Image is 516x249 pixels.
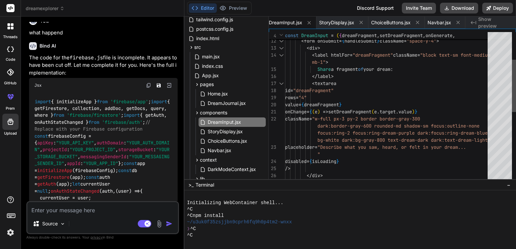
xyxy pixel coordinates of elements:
[285,32,299,38] span: const
[320,172,323,178] span: >
[88,119,99,125] span: from
[312,73,317,79] span: </
[312,109,315,115] span: (
[377,109,380,115] span: .
[358,66,363,72] span: of
[200,81,214,88] span: pages
[97,140,124,146] span: authDomain
[35,99,51,105] span: import
[269,52,276,59] div: 14
[37,181,56,187] span: getAuth
[315,80,336,86] span: textarea
[307,172,312,178] span: </
[200,157,217,163] span: context
[269,73,276,80] div: 16
[309,116,312,122] span: =
[312,158,336,164] span: isLoading
[43,147,67,153] span: projectId
[377,38,380,44] span: }
[353,52,393,58] span: "dreamFragment"
[371,109,374,115] span: (
[26,5,64,12] span: dreamexplorer
[285,158,307,164] span: disabled
[6,106,15,111] label: prem
[317,73,331,79] span: label
[269,172,276,179] div: 26
[187,213,224,219] span: ^Cnpm install
[377,32,380,38] span: ,
[453,130,488,136] span: ng-dream-blue
[196,182,214,188] span: Terminal
[151,99,167,105] span: import
[269,165,276,172] div: 25
[393,52,417,58] span: className
[51,188,99,194] span: onAuthStateChanged
[207,128,243,136] span: StoryDisplay.jsx
[34,83,42,88] span: Jsx
[425,32,453,38] span: onGenerate
[506,179,512,190] button: −
[312,116,420,122] span: "w-full px-3 py-2 border border-gray-300
[453,144,466,150] span: am...
[269,45,276,52] div: 13
[317,66,331,72] span: Share
[83,161,118,167] span: "YOUR_APP_ID"
[187,206,193,213] span: ^C
[124,112,140,118] span: import
[102,119,143,125] span: 'firebase/auth'
[269,37,276,45] div: 12
[269,115,276,122] div: 22
[6,57,15,62] label: code
[299,102,301,108] span: =
[453,137,490,143] span: t-dream-light"
[296,94,299,101] span: =
[371,19,411,26] span: ChoiceButtons.jsx
[269,32,276,39] span: 4
[380,38,404,44] span: className
[187,200,283,206] span: Initializing WebContainer shell...
[34,140,170,153] span: "YOUR_AUTH_DOMAIN"
[420,52,490,58] span: "block text-sm font-medium
[277,80,286,87] div: Click to collapse the range.
[285,102,299,108] span: value
[312,80,315,86] span: <
[67,112,121,118] span: 'firebase/firestore'
[307,158,309,164] span: =
[290,87,293,93] span: =
[200,109,227,116] span: components
[299,94,307,101] span: "4"
[315,109,317,115] span: e
[146,83,151,88] img: copy
[307,45,309,51] span: <
[97,99,108,105] span: from
[315,144,317,150] span: =
[339,32,342,38] span: {
[29,29,178,37] p: what happend
[277,52,286,59] div: Click to collapse the range.
[3,34,18,40] label: threads
[350,52,353,58] span: =
[336,32,339,38] span: (
[37,188,48,194] span: null
[201,53,221,61] span: main.jsx
[453,32,455,38] span: ,
[507,182,511,188] span: −
[269,108,276,115] div: 21
[301,32,328,38] span: DreamInput
[317,109,320,115] span: )
[436,38,439,44] span: >
[390,66,393,72] span: :
[309,45,317,51] span: div
[269,66,276,73] div: 15
[67,161,80,167] span: appId
[423,32,425,38] span: ,
[4,131,17,136] label: Upload
[91,235,103,239] span: privacy
[187,226,190,232] span: ❯
[269,87,276,94] div: 18
[29,54,178,77] p: The code for the file is incomplete. It appears to have been cut off. Let me complete it for you....
[155,220,163,228] img: attachment
[34,119,153,132] span: // Replace with your Firebase configuration
[201,62,224,70] span: index.css
[269,80,276,87] div: 17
